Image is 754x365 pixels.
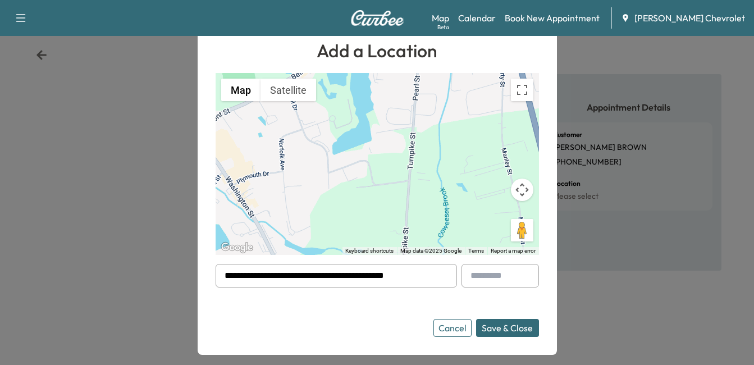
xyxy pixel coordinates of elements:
button: Toggle fullscreen view [511,79,533,101]
button: Show satellite imagery [261,79,316,101]
h1: Add a Location [216,37,539,64]
div: Beta [437,23,449,31]
button: Drag Pegman onto the map to open Street View [511,219,533,241]
button: Save & Close [476,319,539,337]
button: Cancel [433,319,472,337]
span: Map data ©2025 Google [400,248,461,254]
img: Google [218,240,255,255]
a: Terms (opens in new tab) [468,248,484,254]
img: Curbee Logo [350,10,404,26]
button: Map camera controls [511,179,533,201]
span: [PERSON_NAME] Chevrolet [634,11,745,25]
a: Book New Appointment [505,11,600,25]
a: MapBeta [432,11,449,25]
a: Calendar [458,11,496,25]
button: Show street map [221,79,261,101]
a: Open this area in Google Maps (opens a new window) [218,240,255,255]
button: Keyboard shortcuts [345,247,394,255]
a: Report a map error [491,248,536,254]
